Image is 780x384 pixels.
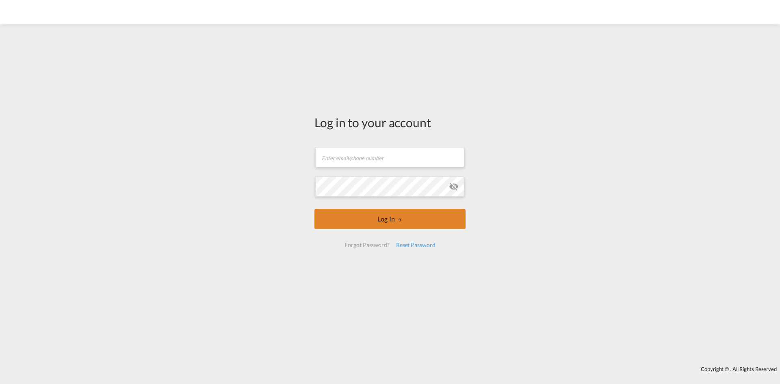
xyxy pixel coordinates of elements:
[393,238,439,252] div: Reset Password
[341,238,392,252] div: Forgot Password?
[314,114,466,131] div: Log in to your account
[315,147,464,167] input: Enter email/phone number
[449,182,459,191] md-icon: icon-eye-off
[314,209,466,229] button: LOGIN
